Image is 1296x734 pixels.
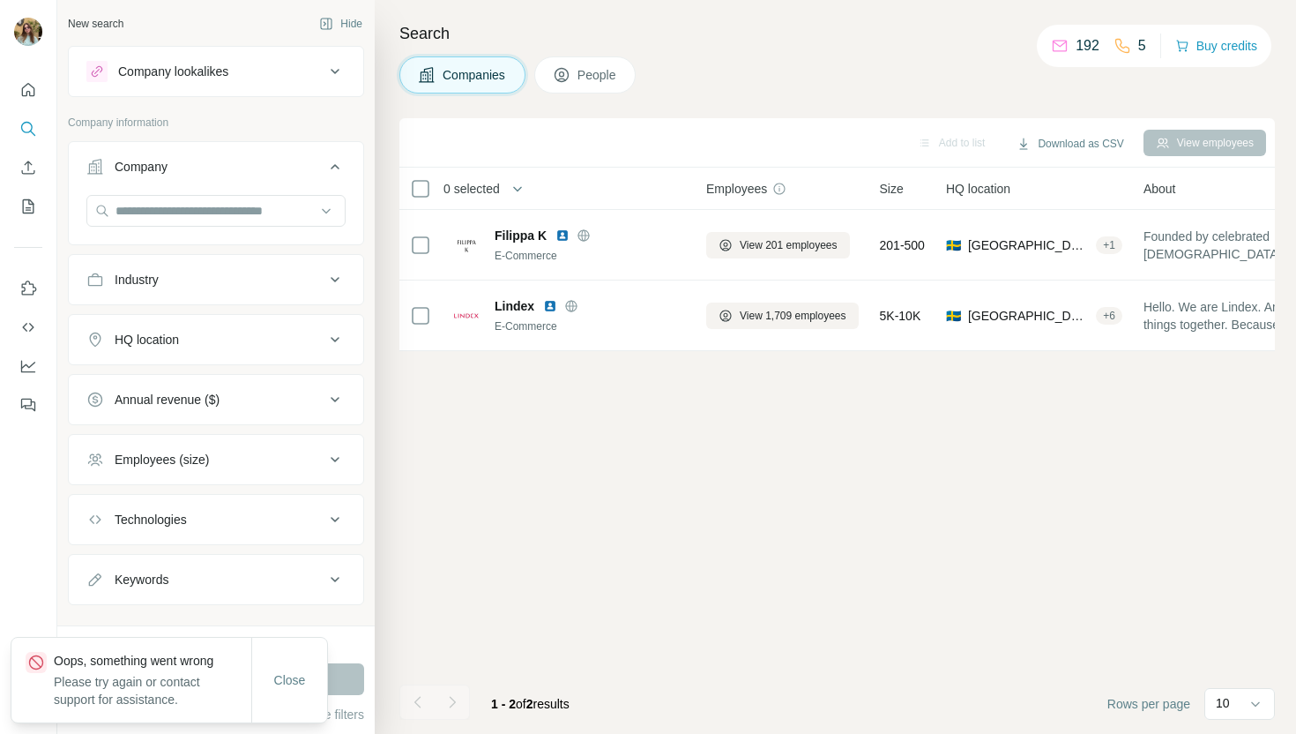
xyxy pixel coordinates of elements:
[69,378,363,421] button: Annual revenue ($)
[1076,35,1099,56] p: 192
[115,451,209,468] div: Employees (size)
[946,236,961,254] span: 🇸🇪
[115,331,179,348] div: HQ location
[495,297,534,315] span: Lindex
[54,673,251,708] p: Please try again or contact support for assistance.
[118,63,228,80] div: Company lookalikes
[399,21,1275,46] h4: Search
[307,11,375,37] button: Hide
[115,158,168,176] div: Company
[274,671,306,689] span: Close
[443,66,507,84] span: Companies
[880,180,904,198] span: Size
[495,248,685,264] div: E-Commerce
[946,180,1010,198] span: HQ location
[14,74,42,106] button: Quick start
[555,228,570,243] img: LinkedIn logo
[1096,308,1122,324] div: + 6
[1175,34,1257,58] button: Buy credits
[115,271,159,288] div: Industry
[880,307,921,325] span: 5K-10K
[69,558,363,601] button: Keywords
[740,308,846,324] span: View 1,709 employees
[740,237,838,253] span: View 201 employees
[68,16,123,32] div: New search
[491,697,570,711] span: results
[516,697,526,711] span: of
[1143,180,1176,198] span: About
[452,302,480,330] img: Logo of Lindex
[706,303,859,329] button: View 1,709 employees
[69,438,363,481] button: Employees (size)
[1107,695,1190,713] span: Rows per page
[1096,237,1122,253] div: + 1
[14,191,42,222] button: My lists
[526,697,533,711] span: 2
[115,391,220,408] div: Annual revenue ($)
[262,664,318,696] button: Close
[706,180,767,198] span: Employees
[14,18,42,46] img: Avatar
[115,511,187,528] div: Technologies
[68,115,364,131] p: Company information
[1004,131,1136,157] button: Download as CSV
[543,299,557,313] img: LinkedIn logo
[14,152,42,183] button: Enrich CSV
[968,307,1089,325] span: [GEOGRAPHIC_DATA], [GEOGRAPHIC_DATA]
[69,318,363,361] button: HQ location
[1138,35,1146,56] p: 5
[54,652,251,670] p: Oops, something went wrong
[495,318,685,334] div: E-Commerce
[495,227,547,244] span: Filippa K
[69,50,363,93] button: Company lookalikes
[946,307,961,325] span: 🇸🇪
[491,697,516,711] span: 1 - 2
[14,273,42,304] button: Use Surfe on LinkedIn
[577,66,618,84] span: People
[14,311,42,343] button: Use Surfe API
[452,231,480,259] img: Logo of Filippa K
[1216,694,1230,712] p: 10
[968,236,1089,254] span: [GEOGRAPHIC_DATA], [GEOGRAPHIC_DATA]
[880,236,925,254] span: 201-500
[443,180,500,198] span: 0 selected
[14,389,42,421] button: Feedback
[69,146,363,195] button: Company
[115,571,168,588] div: Keywords
[14,113,42,145] button: Search
[69,258,363,301] button: Industry
[69,498,363,541] button: Technologies
[706,232,850,258] button: View 201 employees
[14,350,42,382] button: Dashboard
